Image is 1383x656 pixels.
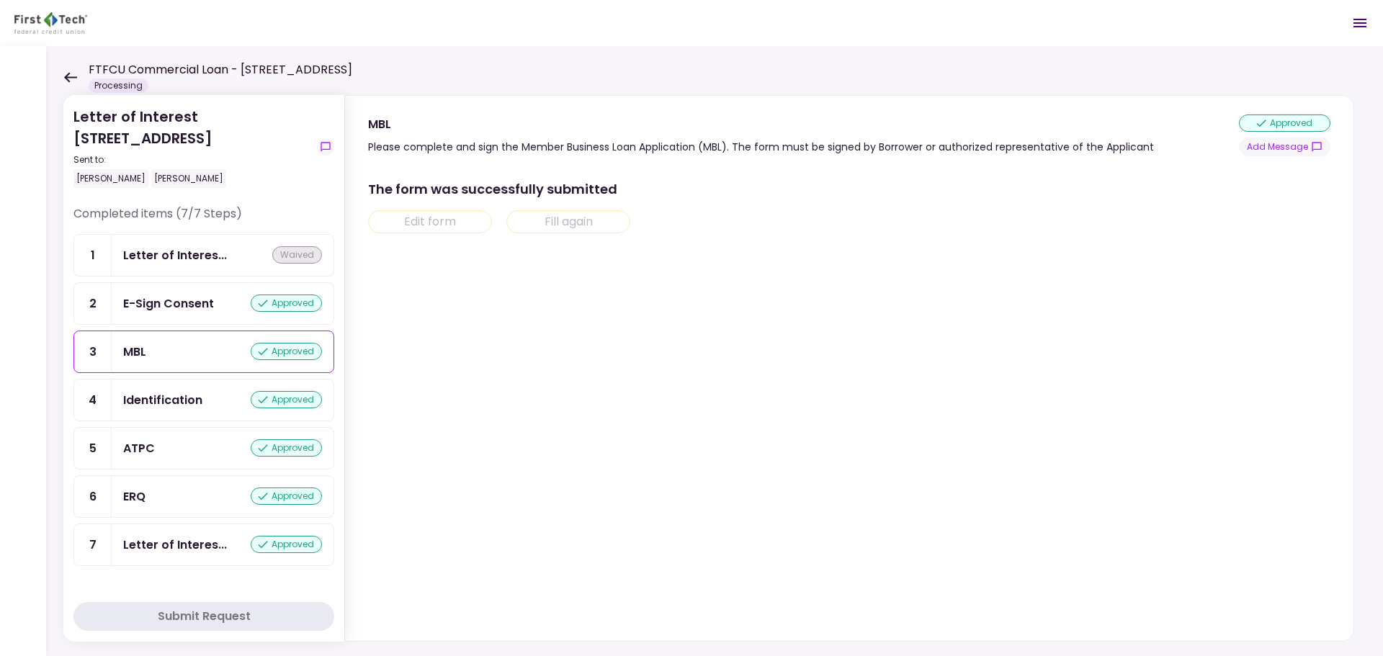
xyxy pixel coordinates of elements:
[251,439,322,457] div: approved
[1343,6,1377,40] button: Open menu
[73,475,334,518] a: 6ERQapproved
[73,153,311,166] div: Sent to:
[368,115,1154,133] div: MBL
[251,343,322,360] div: approved
[74,476,112,517] div: 6
[151,169,226,188] div: [PERSON_NAME]
[317,138,334,156] button: show-messages
[344,95,1354,642] div: MBLPlease complete and sign the Member Business Loan Application (MBL). The form must be signed b...
[251,391,322,408] div: approved
[368,179,1328,199] div: The form was successfully submitted
[73,331,334,373] a: 3MBLapproved
[251,487,322,505] div: approved
[123,439,155,457] div: ATPC
[73,205,334,234] div: Completed items (7/7 Steps)
[74,379,112,421] div: 4
[123,295,214,313] div: E-Sign Consent
[73,234,334,277] a: 1Letter of Interestwaived
[73,379,334,421] a: 4Identificationapproved
[123,391,202,409] div: Identification
[506,210,630,233] button: Fill again
[74,235,112,276] div: 1
[123,246,227,264] div: Letter of Interest
[89,78,148,93] div: Processing
[74,524,112,565] div: 7
[14,12,87,34] img: Partner icon
[74,428,112,469] div: 5
[368,138,1154,156] div: Please complete and sign the Member Business Loan Application (MBL). The form must be signed by B...
[1239,138,1330,156] button: show-messages
[123,487,146,506] div: ERQ
[74,283,112,324] div: 2
[158,608,251,625] div: Submit Request
[251,295,322,312] div: approved
[89,61,352,78] h1: FTFCU Commercial Loan - [STREET_ADDRESS]
[73,602,334,631] button: Submit Request
[251,536,322,553] div: approved
[73,427,334,469] a: 5ATPCapproved
[74,331,112,372] div: 3
[73,524,334,566] a: 7Letter of Interestapproved
[1239,114,1330,132] div: approved
[73,106,311,188] div: Letter of Interest [STREET_ADDRESS]
[73,169,148,188] div: [PERSON_NAME]
[368,210,492,233] button: Edit form
[73,282,334,325] a: 2E-Sign Consentapproved
[272,246,322,264] div: waived
[123,536,227,554] div: Letter of Interest
[123,343,146,361] div: MBL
